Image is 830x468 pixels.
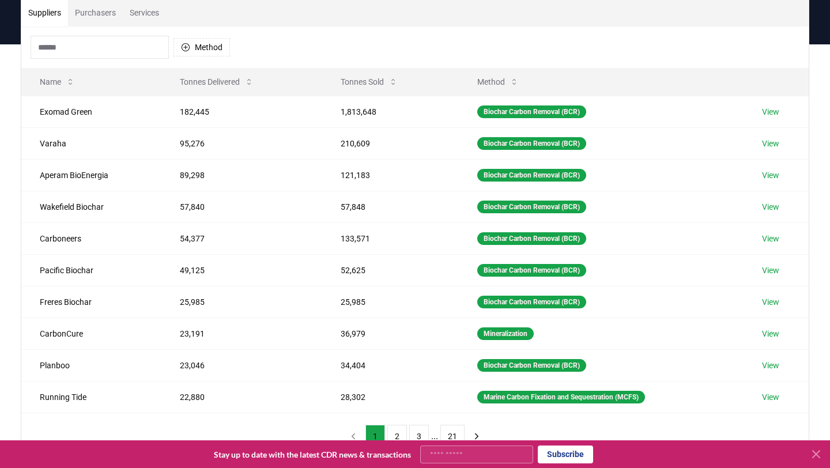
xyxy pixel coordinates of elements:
[161,286,322,318] td: 25,985
[322,381,459,413] td: 28,302
[21,222,161,254] td: Carboneers
[762,360,779,371] a: View
[322,96,459,127] td: 1,813,648
[477,327,534,340] div: Mineralization
[477,201,586,213] div: Biochar Carbon Removal (BCR)
[331,70,407,93] button: Tonnes Sold
[762,391,779,403] a: View
[762,233,779,244] a: View
[161,159,322,191] td: 89,298
[365,425,385,448] button: 1
[431,429,438,443] li: ...
[161,254,322,286] td: 49,125
[409,425,429,448] button: 3
[322,318,459,349] td: 36,979
[762,296,779,308] a: View
[322,286,459,318] td: 25,985
[161,96,322,127] td: 182,445
[477,391,645,403] div: Marine Carbon Fixation and Sequestration (MCFS)
[440,425,465,448] button: 21
[477,137,586,150] div: Biochar Carbon Removal (BCR)
[477,359,586,372] div: Biochar Carbon Removal (BCR)
[322,254,459,286] td: 52,625
[171,70,263,93] button: Tonnes Delivered
[762,138,779,149] a: View
[467,425,486,448] button: next page
[762,328,779,339] a: View
[21,191,161,222] td: Wakefield Biochar
[387,425,407,448] button: 2
[21,159,161,191] td: Aperam BioEnergia
[477,296,586,308] div: Biochar Carbon Removal (BCR)
[21,127,161,159] td: Varaha
[21,318,161,349] td: CarbonCure
[762,106,779,118] a: View
[468,70,528,93] button: Method
[322,222,459,254] td: 133,571
[31,70,84,93] button: Name
[161,349,322,381] td: 23,046
[21,96,161,127] td: Exomad Green
[322,127,459,159] td: 210,609
[173,38,230,56] button: Method
[21,286,161,318] td: Freres Biochar
[762,201,779,213] a: View
[477,264,586,277] div: Biochar Carbon Removal (BCR)
[161,127,322,159] td: 95,276
[322,159,459,191] td: 121,183
[322,191,459,222] td: 57,848
[21,349,161,381] td: Planboo
[161,381,322,413] td: 22,880
[762,265,779,276] a: View
[161,318,322,349] td: 23,191
[21,381,161,413] td: Running Tide
[477,232,586,245] div: Biochar Carbon Removal (BCR)
[322,349,459,381] td: 34,404
[477,169,586,182] div: Biochar Carbon Removal (BCR)
[161,191,322,222] td: 57,840
[477,105,586,118] div: Biochar Carbon Removal (BCR)
[762,169,779,181] a: View
[161,222,322,254] td: 54,377
[21,254,161,286] td: Pacific Biochar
